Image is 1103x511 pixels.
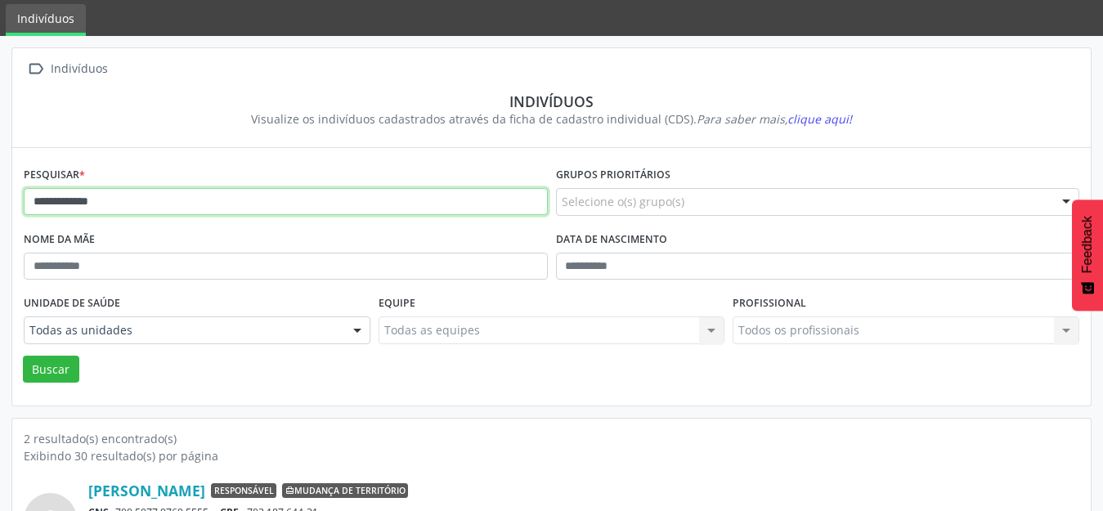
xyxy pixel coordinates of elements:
[787,111,852,127] span: clique aqui!
[24,447,1079,464] div: Exibindo 30 resultado(s) por página
[24,163,85,188] label: Pesquisar
[24,291,120,316] label: Unidade de saúde
[733,291,806,316] label: Profissional
[24,57,47,81] i: 
[24,227,95,253] label: Nome da mãe
[88,482,205,500] a: [PERSON_NAME]
[23,356,79,383] button: Buscar
[35,110,1068,128] div: Visualize os indivíduos cadastrados através da ficha de cadastro individual (CDS).
[697,111,852,127] i: Para saber mais,
[562,193,684,210] span: Selecione o(s) grupo(s)
[24,430,1079,447] div: 2 resultado(s) encontrado(s)
[1080,216,1095,273] span: Feedback
[1072,199,1103,311] button: Feedback - Mostrar pesquisa
[556,227,667,253] label: Data de nascimento
[379,291,415,316] label: Equipe
[211,483,276,498] span: Responsável
[29,322,337,338] span: Todas as unidades
[24,57,110,81] a:  Indivíduos
[6,4,86,36] a: Indivíduos
[47,57,110,81] div: Indivíduos
[35,92,1068,110] div: Indivíduos
[282,483,408,498] span: Mudança de território
[556,163,670,188] label: Grupos prioritários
